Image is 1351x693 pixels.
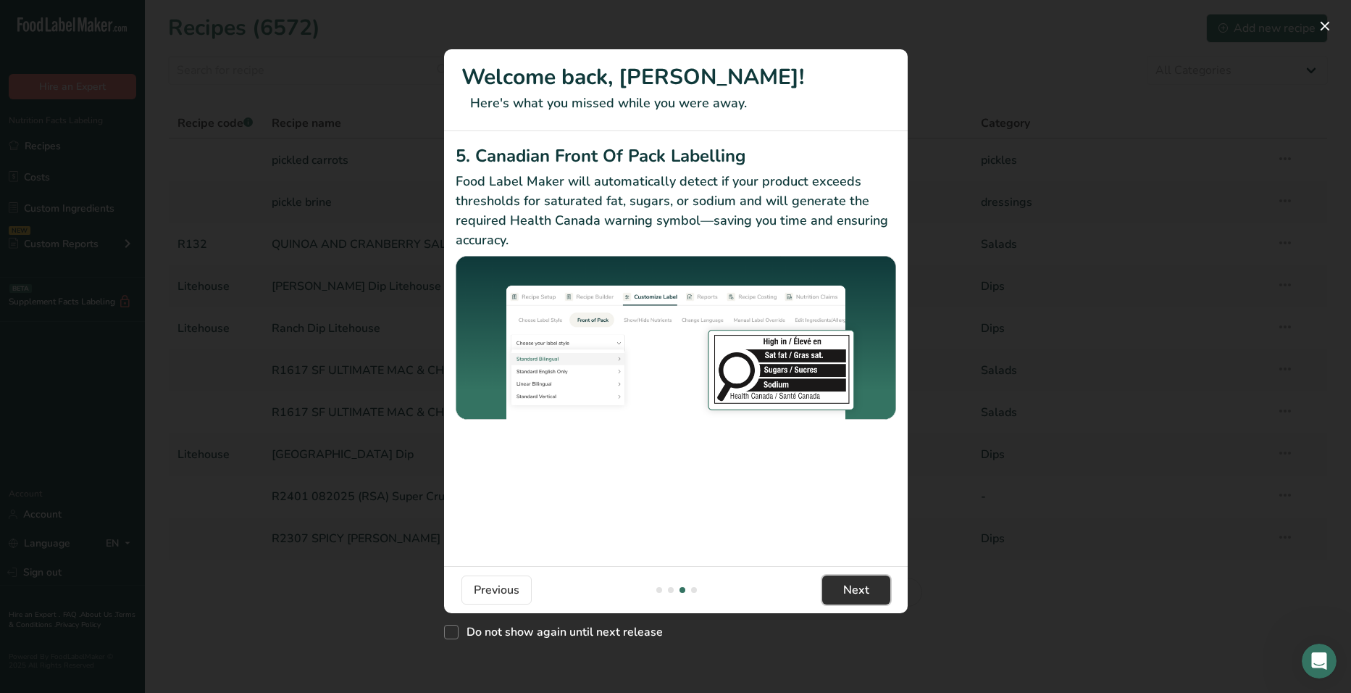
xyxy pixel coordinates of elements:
p: Here's what you missed while you were away. [461,94,890,113]
button: Previous [461,576,532,605]
img: Canadian Front Of Pack Labelling [456,256,896,422]
span: Next [843,581,869,599]
p: Food Label Maker will automatically detect if your product exceeds thresholds for saturated fat, ... [456,172,896,250]
span: Previous [474,581,519,599]
button: Next [822,576,890,605]
span: Do not show again until next release [459,625,663,639]
h1: Welcome back, [PERSON_NAME]! [461,61,890,94]
h2: 5. Canadian Front Of Pack Labelling [456,143,896,169]
iframe: Intercom live chat [1302,644,1337,679]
